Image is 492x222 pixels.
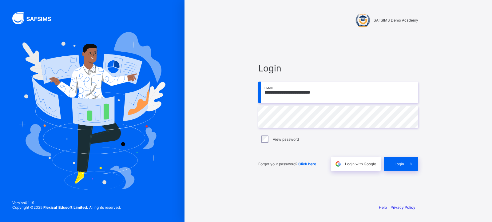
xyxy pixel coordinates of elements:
[258,162,316,166] span: Forgot your password?
[19,32,165,190] img: Hero Image
[379,205,387,210] a: Help
[12,12,58,24] img: SAFSIMS Logo
[298,162,316,166] a: Click here
[12,205,121,210] span: Copyright © 2025 All rights reserved.
[258,63,418,74] span: Login
[374,18,418,22] span: SAFSIMS Demo Academy
[43,205,88,210] strong: Flexisaf Edusoft Limited.
[273,137,299,142] label: View password
[391,205,415,210] a: Privacy Policy
[345,162,376,166] span: Login with Google
[395,162,404,166] span: Login
[335,160,342,168] img: google.396cfc9801f0270233282035f929180a.svg
[12,200,121,205] span: Version 0.1.19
